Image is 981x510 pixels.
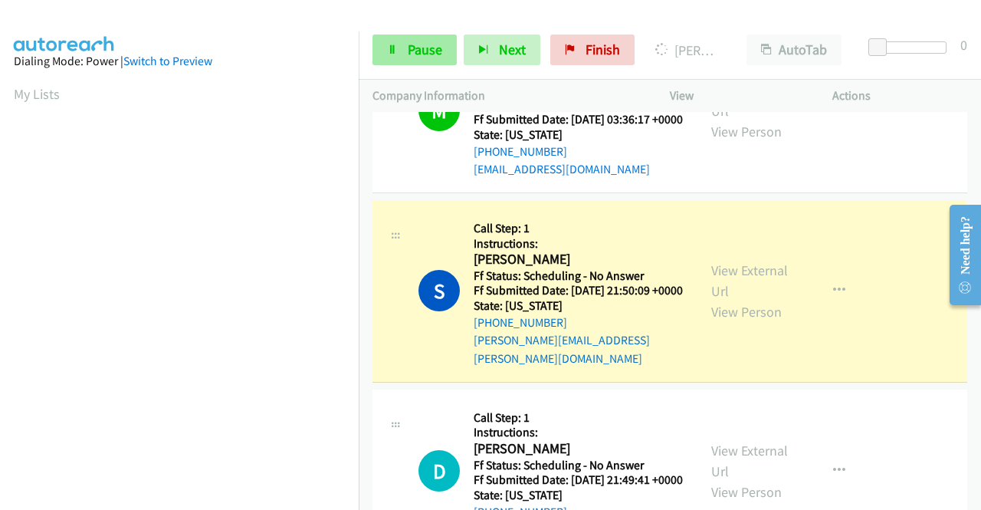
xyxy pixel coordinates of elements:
a: [PHONE_NUMBER] [474,144,567,159]
p: [PERSON_NAME] [655,40,719,61]
div: 0 [960,35,967,55]
a: View Person [711,303,782,321]
h2: [PERSON_NAME] [474,251,678,268]
a: View Person [711,483,782,501]
h5: State: [US_STATE] [474,127,683,143]
p: Actions [832,87,967,105]
a: [PERSON_NAME][EMAIL_ADDRESS][PERSON_NAME][DOMAIN_NAME] [474,333,650,366]
h5: Ff Submitted Date: [DATE] 21:50:09 +0000 [474,283,684,298]
h5: Instructions: [474,425,683,440]
p: Company Information [372,87,642,105]
span: Finish [586,41,620,58]
h5: State: [US_STATE] [474,298,684,314]
div: Dialing Mode: Power | [14,52,345,71]
p: View [670,87,805,105]
h5: Ff Status: Scheduling - No Answer [474,268,684,284]
div: Delay between calls (in seconds) [876,41,947,54]
a: Switch to Preview [123,54,212,68]
a: My Lists [14,85,60,103]
h5: Ff Submitted Date: [DATE] 03:36:17 +0000 [474,112,683,127]
h5: Ff Submitted Date: [DATE] 21:49:41 +0000 [474,472,683,488]
h5: State: [US_STATE] [474,488,683,503]
h1: D [418,450,460,492]
h2: [PERSON_NAME] [474,440,678,458]
a: Finish [550,35,635,65]
a: View External Url [711,262,788,300]
a: View External Url [711,81,788,120]
a: Pause [372,35,457,65]
h5: Call Step: 1 [474,221,684,236]
span: Next [499,41,526,58]
a: View External Url [711,442,788,480]
span: Pause [408,41,442,58]
a: [PHONE_NUMBER] [474,315,567,330]
iframe: Resource Center [937,194,981,316]
div: The call is yet to be attempted [418,450,460,492]
a: View Person [711,123,782,140]
button: Next [464,35,540,65]
h1: S [418,270,460,311]
button: AutoTab [746,35,842,65]
a: [EMAIL_ADDRESS][DOMAIN_NAME] [474,162,650,176]
h5: Ff Status: Scheduling - No Answer [474,458,683,473]
h5: Call Step: 1 [474,410,683,426]
h5: Instructions: [474,236,684,252]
